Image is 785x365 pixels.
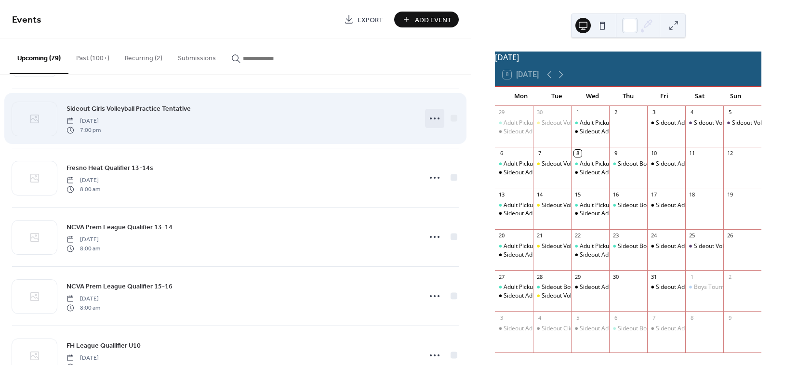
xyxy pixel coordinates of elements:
[650,314,657,321] div: 7
[67,235,100,244] span: [DATE]
[536,273,543,280] div: 28
[685,119,723,127] div: Sideout Volleyball Club Tryout Ages 9-14 & 15-18
[574,314,581,321] div: 5
[498,150,505,157] div: 6
[580,283,652,291] div: Sideout Adult Pickup Co-ed
[504,251,575,259] div: Sideout Adult Pickup Co-ed
[498,109,505,116] div: 29
[571,169,609,177] div: Sideout Adult Pickup Co-ed
[495,292,533,300] div: Sideout Adult Pickup Co-ed
[580,242,628,250] div: Adult Pickup Coed
[571,160,609,168] div: Adult Pickup Coed
[533,325,571,333] div: Sideout Clinics Ages 9-14
[68,39,117,73] button: Past (100+)
[726,191,733,198] div: 19
[647,160,685,168] div: Sideout Adult Pickup Co-ed
[495,201,533,209] div: Adult Pickup Coed
[688,273,695,280] div: 1
[612,191,619,198] div: 16
[542,119,650,127] div: Sideout Volleyball Clinic [DATE], 23, & 30
[656,242,728,250] div: Sideout Adult Pickup Co-ed
[647,325,685,333] div: Sideout Adult Pickup Co-ed
[536,109,543,116] div: 30
[612,232,619,239] div: 23
[495,119,533,127] div: Adult Pickup Coed
[539,87,574,106] div: Tue
[495,325,533,333] div: Sideout Adult Pickup Co-ed
[67,354,100,363] span: [DATE]
[647,201,685,209] div: Sideout Adult Pickup Co-ed
[67,162,153,173] a: Fresno Heat Qualifier 13-14s
[574,150,581,157] div: 8
[67,117,101,126] span: [DATE]
[612,314,619,321] div: 6
[67,176,100,185] span: [DATE]
[542,160,644,168] div: Sideout Volleyball Clinic [DATE], 21, 28
[542,292,644,300] div: Sideout Volleyball Clinic [DATE], 21, 28
[612,150,619,157] div: 9
[504,128,575,136] div: Sideout Adult Pickup Co-ed
[609,325,647,333] div: Sideout Boys Practice Tentative
[580,325,652,333] div: Sideout Adult Pickup Co-ed
[609,242,647,250] div: Sideout Boys Practice Tentative
[618,160,702,168] div: Sideout Boys Practice Tentative
[571,201,609,209] div: Adult Pickup Coed
[67,222,173,233] span: NCVA Prem League Qualifier 13-14
[67,282,173,292] span: NCVA Prem League Qualifier 15-16
[618,201,702,209] div: Sideout Boys Practice Tentative
[394,12,459,27] button: Add Event
[580,251,652,259] div: Sideout Adult Pickup Co-ed
[504,201,552,209] div: Adult Pickup Coed
[688,314,695,321] div: 8
[495,169,533,177] div: Sideout Adult Pickup Co-ed
[726,109,733,116] div: 5
[656,325,728,333] div: Sideout Adult Pickup Co-ed
[580,209,652,218] div: Sideout Adult Pickup Co-ed
[726,314,733,321] div: 9
[415,15,452,25] span: Add Event
[504,283,552,291] div: Adult Pickup Coed
[609,201,647,209] div: Sideout Boys Practice Tentative
[688,232,695,239] div: 25
[67,163,153,173] span: Fresno Heat Qualifier 13-14s
[571,128,609,136] div: Sideout Adult Pickup Co-ed
[618,325,702,333] div: Sideout Boys Practice Tentative
[542,201,644,209] div: Sideout Volleyball Clinic [DATE], 21, 28
[504,292,575,300] div: Sideout Adult Pickup Co-ed
[580,169,652,177] div: Sideout Adult Pickup Co-ed
[495,52,761,63] div: [DATE]
[504,119,552,127] div: Adult Pickup Coed
[503,87,538,106] div: Mon
[495,251,533,259] div: Sideout Adult Pickup Co-ed
[542,325,661,333] div: Sideout Clinics Ages [DEMOGRAPHIC_DATA]
[688,109,695,116] div: 4
[718,87,754,106] div: Sun
[688,150,695,157] div: 11
[656,201,728,209] div: Sideout Adult Pickup Co-ed
[504,325,575,333] div: Sideout Adult Pickup Co-ed
[650,232,657,239] div: 24
[498,273,505,280] div: 27
[67,295,100,303] span: [DATE]
[571,242,609,250] div: Adult Pickup Coed
[498,232,505,239] div: 20
[574,87,610,106] div: Wed
[533,292,571,300] div: Sideout Volleyball Clinic Oct 7, 14, 21, 28
[609,160,647,168] div: Sideout Boys Practice Tentative
[536,191,543,198] div: 14
[650,150,657,157] div: 10
[67,126,101,134] span: 7:00 pm
[685,242,723,250] div: Sideout Volleyball Club Boys tryouts & Alternate Girls Ages 9-14 & 15-18
[723,119,761,127] div: Sideout Volleyball Club Boys tryouts & Alternate Girls Ages 9-14 & 15-18
[498,191,505,198] div: 13
[726,150,733,157] div: 12
[67,341,141,351] span: FH League Quallifier U10
[358,15,383,25] span: Export
[117,39,170,73] button: Recurring (2)
[611,87,646,106] div: Thu
[504,160,552,168] div: Adult Pickup Coed
[67,244,100,253] span: 8:00 am
[647,119,685,127] div: Sideout Adult Pickup Co-ed
[580,119,628,127] div: Adult Pickup Coed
